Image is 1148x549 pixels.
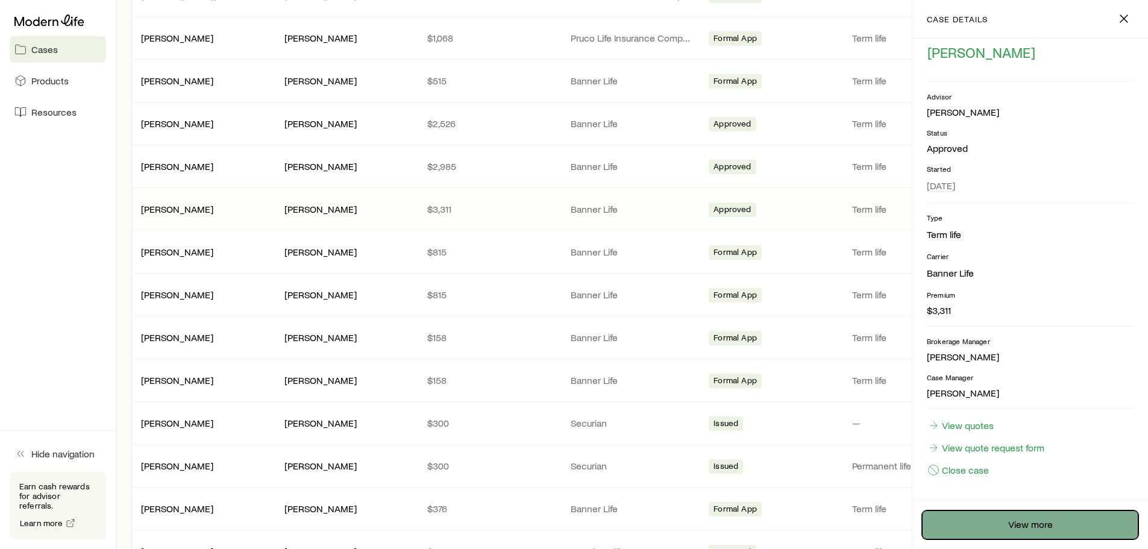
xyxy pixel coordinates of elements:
[427,460,551,472] p: $300
[141,203,213,215] a: [PERSON_NAME]
[927,441,1045,454] a: View quote request form
[31,448,95,460] span: Hide navigation
[141,417,213,430] div: [PERSON_NAME]
[927,142,1134,154] p: Approved
[714,119,751,131] span: Approved
[141,32,213,45] div: [PERSON_NAME]
[427,246,551,258] p: $815
[852,160,986,172] p: Term life
[10,472,106,539] div: Earn cash rewards for advisor referrals.Learn more
[427,75,551,87] p: $515
[284,118,357,130] div: [PERSON_NAME]
[141,374,213,386] a: [PERSON_NAME]
[714,247,757,260] span: Formal App
[927,43,1036,62] button: [PERSON_NAME]
[714,76,757,89] span: Formal App
[284,374,357,387] div: [PERSON_NAME]
[927,351,1134,363] p: [PERSON_NAME]
[31,106,77,118] span: Resources
[10,99,106,125] a: Resources
[714,204,751,217] span: Approved
[714,290,757,303] span: Formal App
[31,75,69,87] span: Products
[927,372,1134,382] p: Case Manager
[284,203,357,216] div: [PERSON_NAME]
[927,304,1134,316] p: $3,311
[927,387,1134,399] p: [PERSON_NAME]
[927,128,1134,137] p: Status
[571,460,695,472] p: Securian
[714,33,757,46] span: Formal App
[141,246,213,259] div: [PERSON_NAME]
[852,246,986,258] p: Term life
[852,503,986,515] p: Term life
[571,75,695,87] p: Banner Life
[927,266,1134,280] li: Banner Life
[714,375,757,388] span: Formal App
[284,75,357,87] div: [PERSON_NAME]
[714,162,751,174] span: Approved
[927,251,1134,261] p: Carrier
[852,374,986,386] p: Term life
[141,246,213,257] a: [PERSON_NAME]
[427,289,551,301] p: $815
[571,374,695,386] p: Banner Life
[427,203,551,215] p: $3,311
[427,417,551,429] p: $300
[10,36,106,63] a: Cases
[141,460,213,471] a: [PERSON_NAME]
[141,289,213,301] div: [PERSON_NAME]
[141,503,213,514] a: [PERSON_NAME]
[284,503,357,515] div: [PERSON_NAME]
[141,32,213,43] a: [PERSON_NAME]
[927,14,988,24] p: case details
[927,92,1134,101] p: Advisor
[284,160,357,173] div: [PERSON_NAME]
[571,246,695,258] p: Banner Life
[927,227,1134,242] li: Term life
[927,164,1134,174] p: Started
[141,460,213,472] div: [PERSON_NAME]
[927,419,994,432] a: View quotes
[141,160,213,172] a: [PERSON_NAME]
[571,331,695,344] p: Banner Life
[714,418,738,431] span: Issued
[571,417,695,429] p: Securian
[141,118,213,130] div: [PERSON_NAME]
[284,246,357,259] div: [PERSON_NAME]
[284,417,357,430] div: [PERSON_NAME]
[427,32,551,44] p: $1,068
[427,331,551,344] p: $158
[141,203,213,216] div: [PERSON_NAME]
[852,289,986,301] p: Term life
[571,289,695,301] p: Banner Life
[571,503,695,515] p: Banner Life
[141,289,213,300] a: [PERSON_NAME]
[927,213,1134,222] p: Type
[852,118,986,130] p: Term life
[927,336,1134,346] p: Brokerage Manager
[852,32,986,44] p: Term life
[31,43,58,55] span: Cases
[284,32,357,45] div: [PERSON_NAME]
[571,203,695,215] p: Banner Life
[714,333,757,345] span: Formal App
[141,374,213,387] div: [PERSON_NAME]
[284,331,357,344] div: [PERSON_NAME]
[427,118,551,130] p: $2,526
[852,203,986,215] p: Term life
[10,67,106,94] a: Products
[141,118,213,129] a: [PERSON_NAME]
[141,417,213,428] a: [PERSON_NAME]
[19,482,96,510] p: Earn cash rewards for advisor referrals.
[927,463,990,477] button: Close case
[922,510,1138,539] a: View more
[714,461,738,474] span: Issued
[571,32,695,44] p: Pruco Life Insurance Company
[852,331,986,344] p: Term life
[141,331,213,343] a: [PERSON_NAME]
[714,504,757,516] span: Formal App
[571,118,695,130] p: Banner Life
[427,374,551,386] p: $158
[927,180,955,192] span: [DATE]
